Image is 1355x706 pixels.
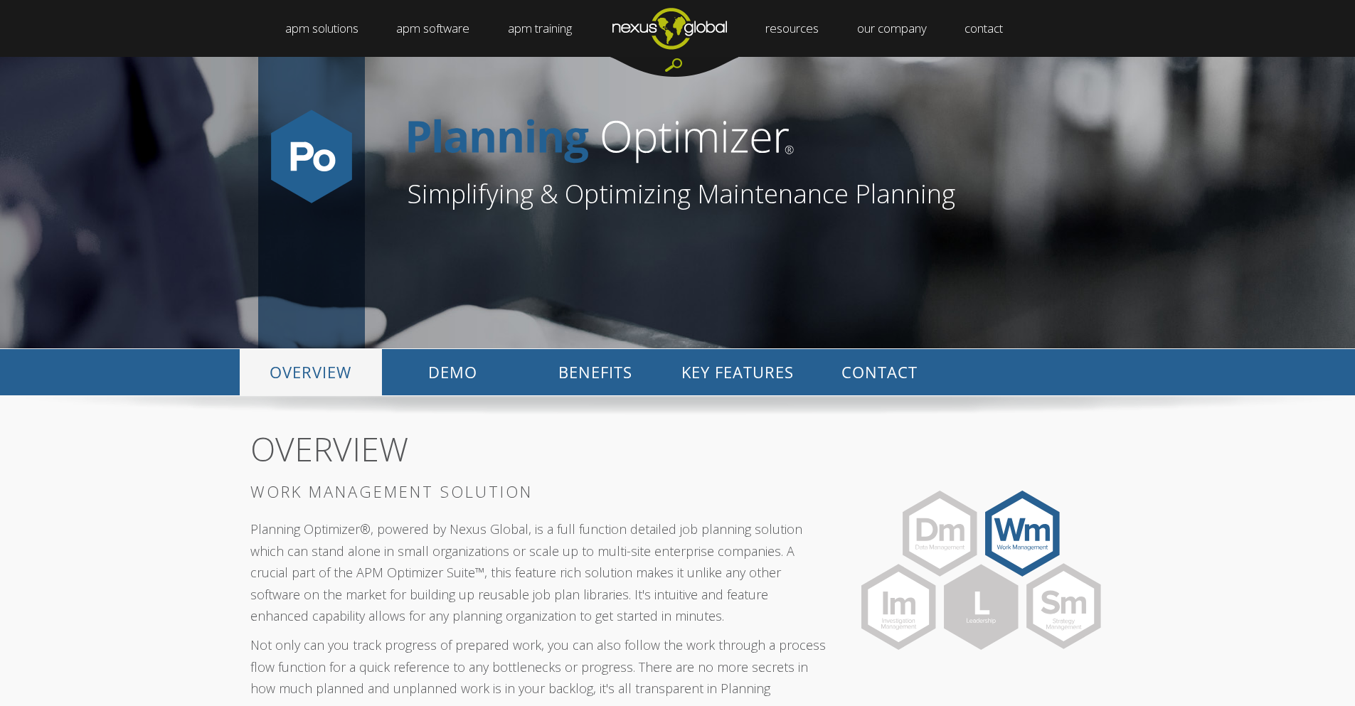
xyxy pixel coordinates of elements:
[250,518,829,627] p: Planning Optimizer®, powered by Nexus Global, is a full function detailed job planning solution w...
[408,181,1098,207] h1: Simplifying & Optimizing Maintenance Planning
[809,349,951,395] p: CONTACT
[250,482,829,501] h3: WORK MANAGEMENT SOLUTION
[240,349,382,395] p: OVERVIEW
[524,349,666,395] p: BENEFITS
[262,107,361,206] img: Po
[382,349,524,395] p: DEMO
[666,349,809,395] p: KEY FEATURES
[250,427,408,471] span: OVERVIEW
[408,92,890,181] img: PlanOpthorizontal-no-icon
